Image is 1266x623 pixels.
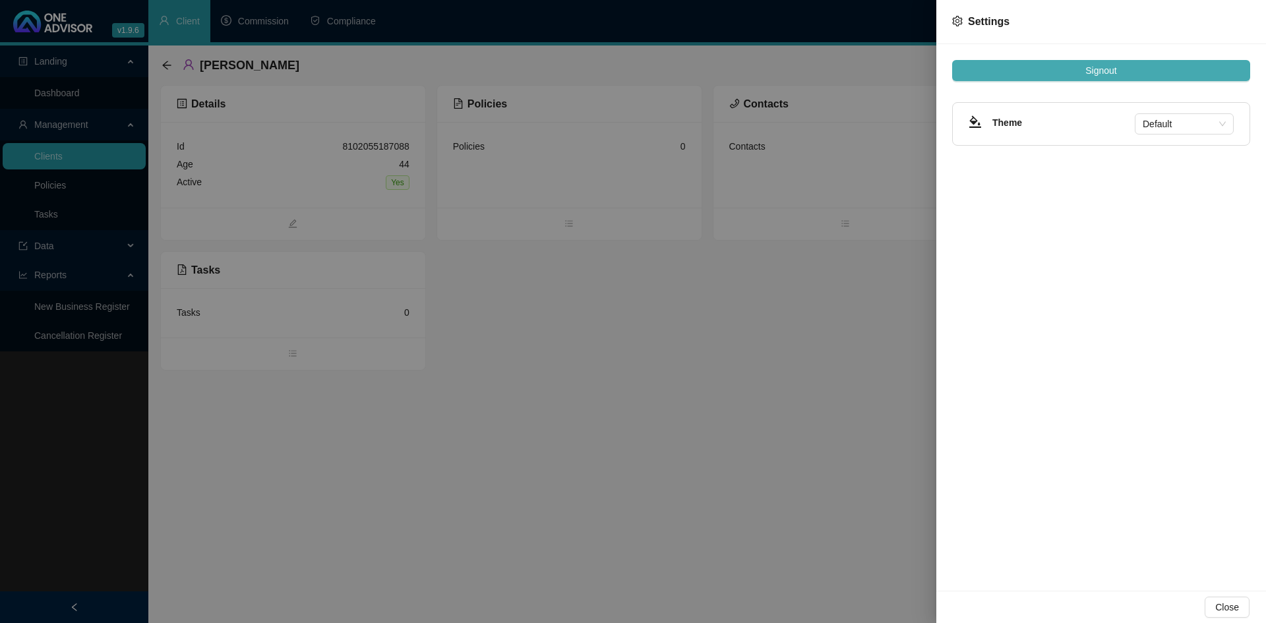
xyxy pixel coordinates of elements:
h4: Theme [992,115,1135,130]
button: Signout [952,60,1250,81]
button: Close [1205,597,1250,618]
span: Default [1143,114,1226,134]
span: setting [952,16,963,26]
span: Close [1215,600,1239,614]
span: Signout [1085,63,1116,78]
span: Settings [968,16,1010,27]
span: bg-colors [969,115,982,129]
